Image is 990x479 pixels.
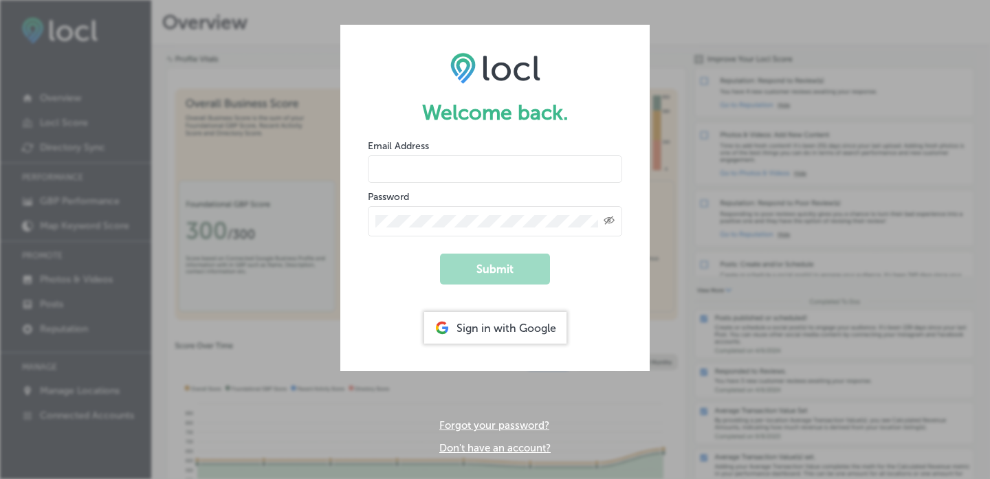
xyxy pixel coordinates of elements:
h1: Welcome back. [368,100,622,125]
div: Sign in with Google [424,312,566,344]
label: Password [368,191,409,203]
a: Don't have an account? [439,442,551,454]
a: Forgot your password? [439,419,549,432]
label: Email Address [368,140,429,152]
img: LOCL logo [450,52,540,84]
button: Submit [440,254,550,285]
span: Toggle password visibility [604,215,615,227]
